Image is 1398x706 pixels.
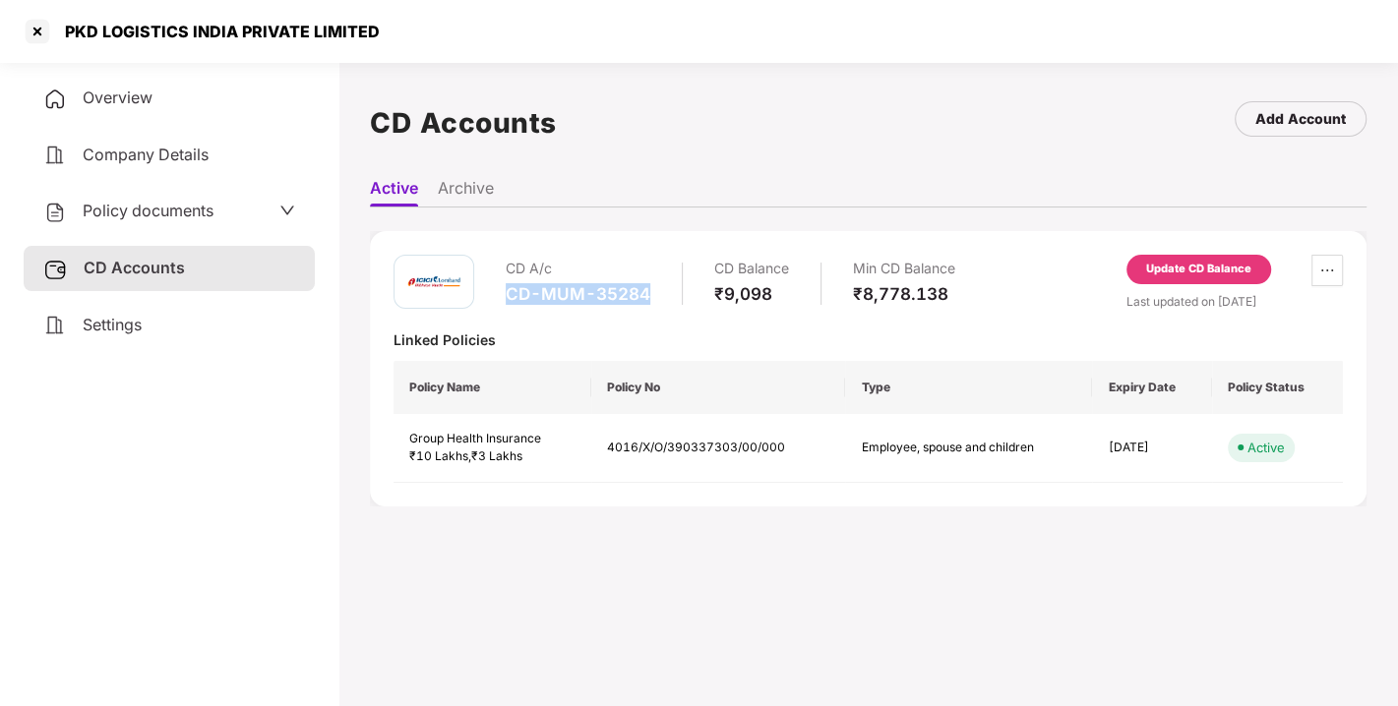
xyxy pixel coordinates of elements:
[43,258,68,281] img: svg+xml;base64,PHN2ZyB3aWR0aD0iMjUiIGhlaWdodD0iMjQiIHZpZXdCb3g9IjAgMCAyNSAyNCIgZmlsbD0ibm9uZSIgeG...
[1312,263,1342,278] span: ellipsis
[1126,292,1343,311] div: Last updated on [DATE]
[714,283,789,305] div: ₹9,098
[591,361,845,414] th: Policy No
[1092,361,1211,414] th: Expiry Date
[409,448,471,463] span: ₹10 Lakhs ,
[1092,414,1211,484] td: [DATE]
[394,361,591,414] th: Policy Name
[853,283,955,305] div: ₹8,778.138
[591,414,845,484] td: 4016/X/O/390337303/00/000
[83,201,213,220] span: Policy documents
[1255,108,1346,130] div: Add Account
[83,315,142,334] span: Settings
[438,178,494,206] li: Archive
[1247,438,1285,457] div: Active
[471,448,522,463] span: ₹3 Lakhs
[714,255,789,283] div: CD Balance
[370,101,557,145] h1: CD Accounts
[1212,361,1343,414] th: Policy Status
[861,439,1076,457] div: Employee, spouse and children
[84,258,185,277] span: CD Accounts
[83,88,152,107] span: Overview
[506,283,650,305] div: CD-MUM-35284
[43,88,67,111] img: svg+xml;base64,PHN2ZyB4bWxucz0iaHR0cDovL3d3dy53My5vcmcvMjAwMC9zdmciIHdpZHRoPSIyNCIgaGVpZ2h0PSIyNC...
[1311,255,1343,286] button: ellipsis
[409,430,576,448] div: Group Health Insurance
[853,255,955,283] div: Min CD Balance
[43,144,67,167] img: svg+xml;base64,PHN2ZyB4bWxucz0iaHR0cDovL3d3dy53My5vcmcvMjAwMC9zdmciIHdpZHRoPSIyNCIgaGVpZ2h0PSIyNC...
[43,314,67,337] img: svg+xml;base64,PHN2ZyB4bWxucz0iaHR0cDovL3d3dy53My5vcmcvMjAwMC9zdmciIHdpZHRoPSIyNCIgaGVpZ2h0PSIyNC...
[53,22,380,41] div: PKD LOGISTICS INDIA PRIVATE LIMITED
[279,203,295,218] span: down
[404,271,463,292] img: icici.png
[43,201,67,224] img: svg+xml;base64,PHN2ZyB4bWxucz0iaHR0cDovL3d3dy53My5vcmcvMjAwMC9zdmciIHdpZHRoPSIyNCIgaGVpZ2h0PSIyNC...
[83,145,209,164] span: Company Details
[370,178,418,206] li: Active
[506,255,650,283] div: CD A/c
[1146,261,1251,278] div: Update CD Balance
[845,361,1092,414] th: Type
[394,330,1343,349] div: Linked Policies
